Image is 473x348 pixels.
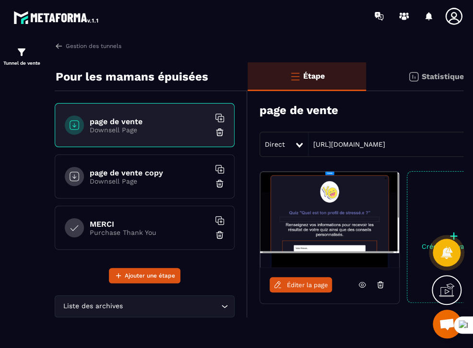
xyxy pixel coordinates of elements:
p: Étape [303,71,325,81]
span: Éditer la page [287,281,328,289]
p: Tunnel de vente [2,60,41,66]
img: trash [215,179,225,188]
img: bars-o.4a397970.svg [289,70,301,82]
span: Liste des archives [61,301,125,312]
a: Éditer la page [270,277,332,292]
img: arrow [55,42,63,50]
h3: page de vente [260,104,338,117]
h6: page de vente [90,117,210,126]
img: formation [16,46,27,58]
img: logo [13,9,100,26]
a: Ouvrir le chat [433,310,461,338]
div: Search for option [55,295,235,317]
img: image [260,172,399,267]
input: Search for option [125,301,219,312]
img: trash [215,128,225,137]
button: Ajouter une étape [109,268,180,283]
p: Pour les mamans épuisées [56,67,208,86]
a: Gestion des tunnels [55,42,121,50]
img: trash [215,230,225,240]
a: formationformationTunnel de vente [2,39,41,73]
img: stats.20deebd0.svg [408,71,419,82]
span: Ajouter une étape [125,271,175,280]
span: Direct [265,140,285,148]
p: Downsell Page [90,126,210,134]
h6: MERCI [90,220,210,229]
p: Downsell Page [90,177,210,185]
p: Statistiques [422,72,468,81]
p: Purchase Thank You [90,229,210,236]
a: [URL][DOMAIN_NAME] [308,140,385,148]
h6: page de vente copy [90,168,210,177]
